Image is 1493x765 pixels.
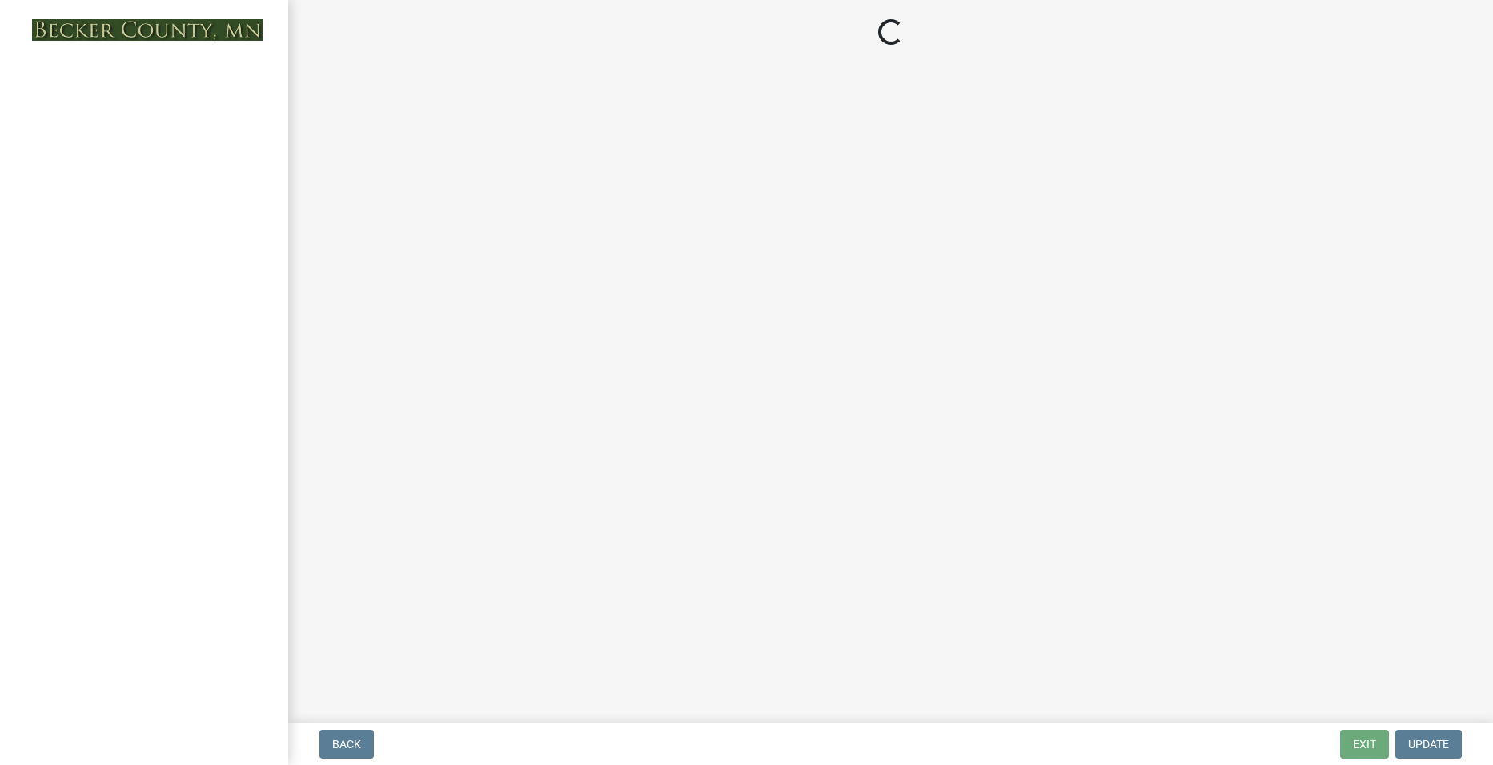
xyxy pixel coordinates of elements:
button: Update [1395,730,1462,759]
span: Back [332,738,361,751]
button: Exit [1340,730,1389,759]
button: Back [319,730,374,759]
span: Update [1408,738,1449,751]
img: Becker County, Minnesota [32,19,263,41]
